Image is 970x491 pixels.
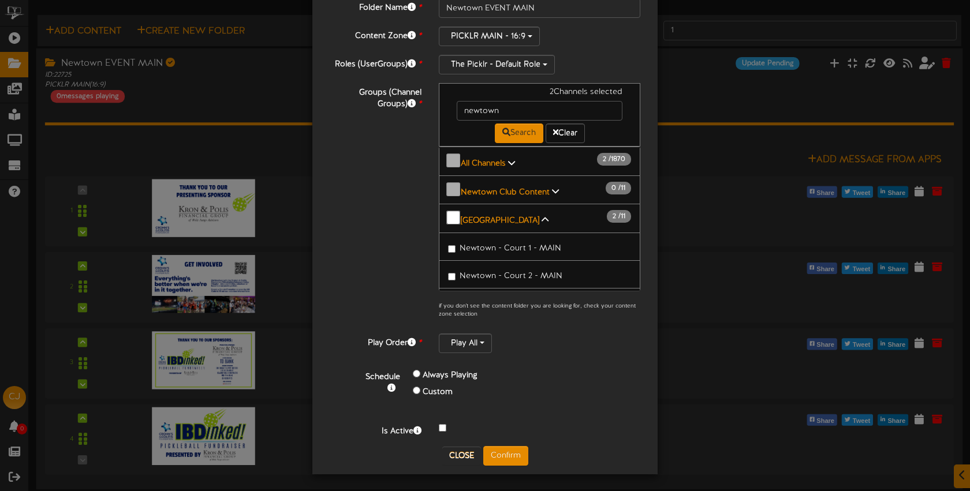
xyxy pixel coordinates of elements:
span: Newtown - Court 2 - MAIN [460,272,562,280]
input: Newtown - Court 2 - MAIN [448,273,456,280]
b: [GEOGRAPHIC_DATA] [461,216,539,225]
span: / 11 [606,182,631,194]
label: Is Active [321,422,430,437]
span: 2 [613,212,618,220]
input: -- Search -- [457,101,622,121]
div: 2 Channels selected [448,87,631,101]
button: Play All [439,333,492,353]
b: Schedule [365,373,400,381]
label: Content Zone [321,27,430,42]
label: Groups (Channel Groups) [321,83,430,110]
input: Newtown - Court 1 - MAIN [448,245,456,253]
button: PICKLR MAIN - 16:9 [439,27,540,46]
label: Always Playing [423,370,477,381]
span: 2 [603,155,609,163]
button: [GEOGRAPHIC_DATA] 2 /11 [439,204,640,233]
button: Close [442,447,481,465]
span: 0 [611,184,618,192]
label: Custom [423,387,453,398]
button: Confirm [483,446,528,466]
span: / 1870 [597,153,631,166]
button: Search [495,123,543,143]
span: Newtown - Court 1 - MAIN [460,244,561,253]
button: Newtown Club Content 0 /11 [439,175,640,205]
b: All Channels [461,159,506,168]
span: / 11 [607,210,631,223]
label: Play Order [321,333,430,349]
button: All Channels 2 /1870 [439,147,640,176]
b: Newtown Club Content [461,188,550,196]
label: Roles (UserGroups) [321,55,430,70]
button: The Picklr - Default Role [439,55,555,74]
button: Clear [546,123,585,143]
